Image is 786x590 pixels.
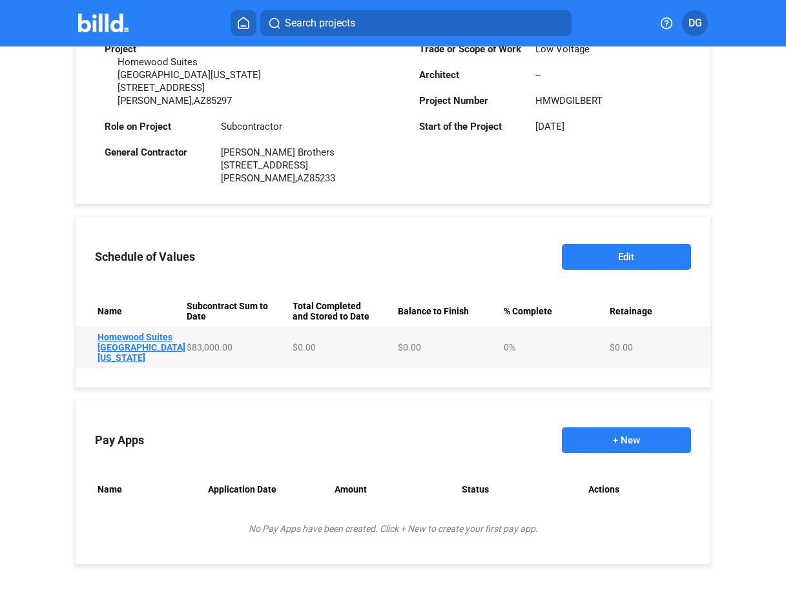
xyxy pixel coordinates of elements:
th: Subcontract Sum to Date [181,296,287,327]
span: AZ [297,172,309,184]
span: Search projects [285,15,355,31]
span: 85233 [309,172,335,184]
span: DG [688,15,702,31]
div: Architect [419,68,522,81]
div: Schedule of Values [95,250,195,263]
div: Subcontractor [221,120,282,133]
td: $0.00 [393,327,499,368]
th: Total Completed and Stored to Date [287,296,393,327]
td: $0.00 [287,327,393,368]
div: [PERSON_NAME] Brothers [221,146,335,159]
span: 85297 [206,95,232,107]
div: [DATE] [535,120,564,133]
button: Edit [562,244,691,270]
th: Retainage [605,296,710,327]
span: AZ [194,95,206,107]
div: No Pay Apps have been created. Click + New to create your first pay app. [76,513,710,545]
div: Low Voltage [535,43,590,56]
div: Project Number [419,94,522,107]
th: Name [76,296,181,327]
div: General Contractor [105,146,208,159]
th: Amount [329,479,456,500]
div: -- [535,68,541,81]
td: $0.00 [605,327,710,368]
button: Search projects [260,10,572,36]
th: Actions [583,479,710,500]
div: Trade or Scope of Work [419,43,522,56]
span: [PERSON_NAME], [221,172,297,184]
th: Balance to Finish [393,296,499,327]
th: % Complete [499,296,605,327]
div: [STREET_ADDRESS] [118,81,286,94]
div: HMWDGILBERT [535,94,603,107]
button: DG [682,10,708,36]
div: Start of the Project [419,120,522,133]
th: Status [457,479,583,500]
td: $83,000.00 [181,327,287,368]
th: Application Date [203,479,329,500]
img: Billd Company Logo [78,14,129,32]
th: Name [76,479,202,500]
div: [STREET_ADDRESS] [221,159,335,172]
div: Project [105,43,208,56]
span: [PERSON_NAME], [118,95,194,107]
button: + New [562,427,691,453]
td: 0% [499,327,605,368]
div: Homewood Suites [GEOGRAPHIC_DATA][US_STATE] [118,56,286,81]
td: Homewood Suites [GEOGRAPHIC_DATA][US_STATE] [76,327,181,368]
div: Pay Apps [95,434,144,447]
div: Role on Project [105,120,208,133]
